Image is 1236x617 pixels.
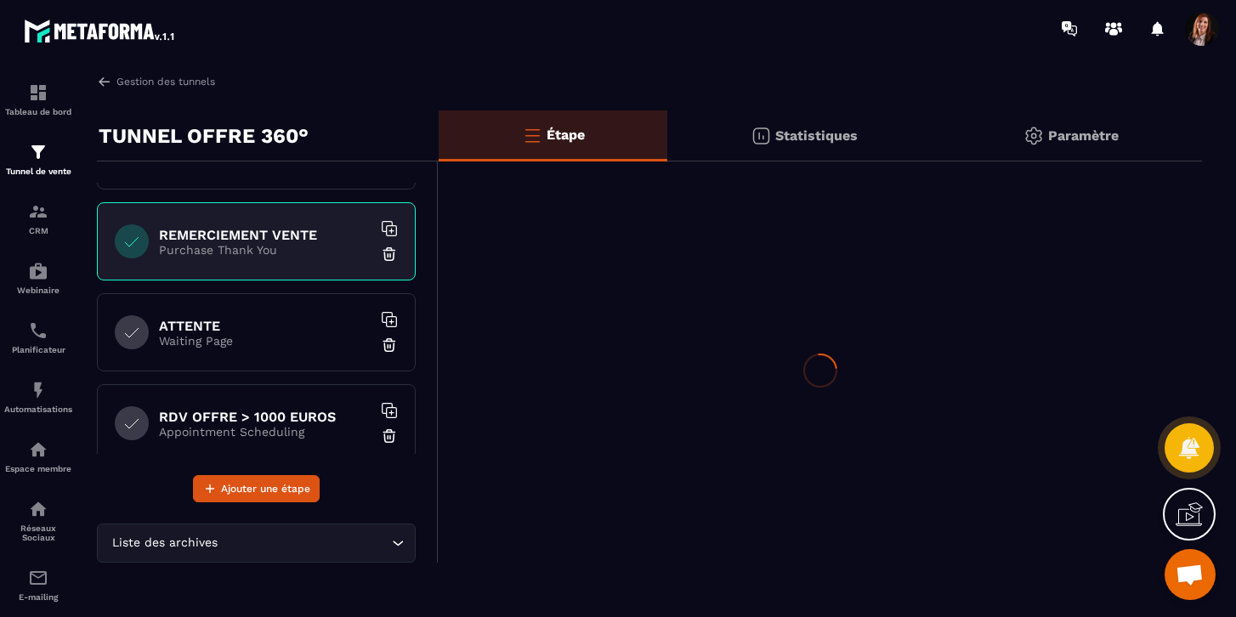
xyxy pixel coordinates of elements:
[4,189,72,248] a: formationformationCRM
[4,286,72,295] p: Webinaire
[4,555,72,614] a: emailemailE-mailing
[97,74,112,89] img: arrow
[28,380,48,400] img: automations
[99,119,309,153] p: TUNNEL OFFRE 360°
[193,475,320,502] button: Ajouter une étape
[381,337,398,354] img: trash
[4,592,72,602] p: E-mailing
[1165,549,1216,600] a: Ouvrir le chat
[4,308,72,367] a: schedulerschedulerPlanificateur
[28,499,48,519] img: social-network
[159,243,371,257] p: Purchase Thank You
[28,201,48,222] img: formation
[159,334,371,348] p: Waiting Page
[28,439,48,460] img: automations
[4,427,72,486] a: automationsautomationsEspace membre
[24,15,177,46] img: logo
[28,320,48,341] img: scheduler
[28,82,48,103] img: formation
[751,126,771,146] img: stats.20deebd0.svg
[4,405,72,414] p: Automatisations
[775,127,858,144] p: Statistiques
[28,568,48,588] img: email
[1023,126,1044,146] img: setting-gr.5f69749f.svg
[381,246,398,263] img: trash
[4,486,72,555] a: social-networksocial-networkRéseaux Sociaux
[4,464,72,473] p: Espace membre
[4,70,72,129] a: formationformationTableau de bord
[159,318,371,334] h6: ATTENTE
[4,226,72,235] p: CRM
[159,227,371,243] h6: REMERCIEMENT VENTE
[221,480,310,497] span: Ajouter une étape
[547,127,585,143] p: Étape
[4,107,72,116] p: Tableau de bord
[4,167,72,176] p: Tunnel de vente
[4,248,72,308] a: automationsautomationsWebinaire
[97,524,416,563] div: Search for option
[4,524,72,542] p: Réseaux Sociaux
[522,125,542,145] img: bars-o.4a397970.svg
[381,427,398,444] img: trash
[28,261,48,281] img: automations
[97,74,215,89] a: Gestion des tunnels
[108,534,221,552] span: Liste des archives
[4,129,72,189] a: formationformationTunnel de vente
[159,425,371,439] p: Appointment Scheduling
[1048,127,1119,144] p: Paramètre
[28,142,48,162] img: formation
[4,345,72,354] p: Planificateur
[221,534,388,552] input: Search for option
[159,409,371,425] h6: RDV OFFRE > 1000 EUROS
[4,367,72,427] a: automationsautomationsAutomatisations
